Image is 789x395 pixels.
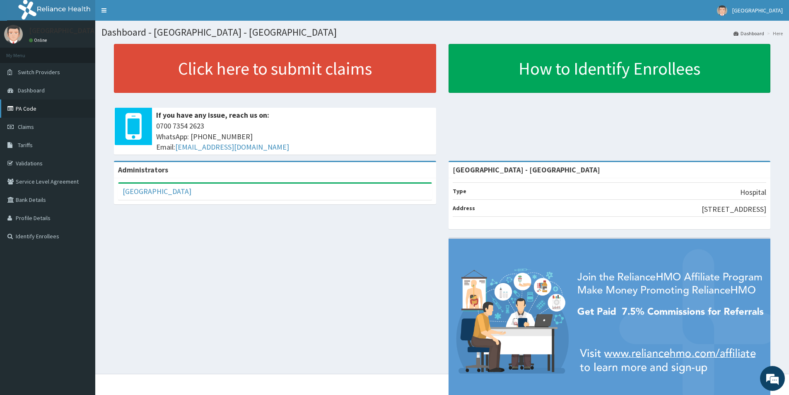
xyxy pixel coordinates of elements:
[123,187,191,196] a: [GEOGRAPHIC_DATA]
[18,141,33,149] span: Tariffs
[29,27,97,34] p: [GEOGRAPHIC_DATA]
[114,44,436,93] a: Click here to submit claims
[765,30,783,37] li: Here
[118,165,168,174] b: Administrators
[449,44,771,93] a: How to Identify Enrollees
[156,110,269,120] b: If you have any issue, reach us on:
[18,123,34,131] span: Claims
[732,7,783,14] span: [GEOGRAPHIC_DATA]
[4,25,23,44] img: User Image
[734,30,764,37] a: Dashboard
[717,5,727,16] img: User Image
[101,27,783,38] h1: Dashboard - [GEOGRAPHIC_DATA] - [GEOGRAPHIC_DATA]
[175,142,289,152] a: [EMAIL_ADDRESS][DOMAIN_NAME]
[156,121,432,153] span: 0700 7354 2623 WhatsApp: [PHONE_NUMBER] Email:
[453,165,600,174] strong: [GEOGRAPHIC_DATA] - [GEOGRAPHIC_DATA]
[453,187,466,195] b: Type
[18,87,45,94] span: Dashboard
[702,204,766,215] p: [STREET_ADDRESS]
[740,187,766,198] p: Hospital
[453,204,475,212] b: Address
[18,68,60,76] span: Switch Providers
[29,37,49,43] a: Online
